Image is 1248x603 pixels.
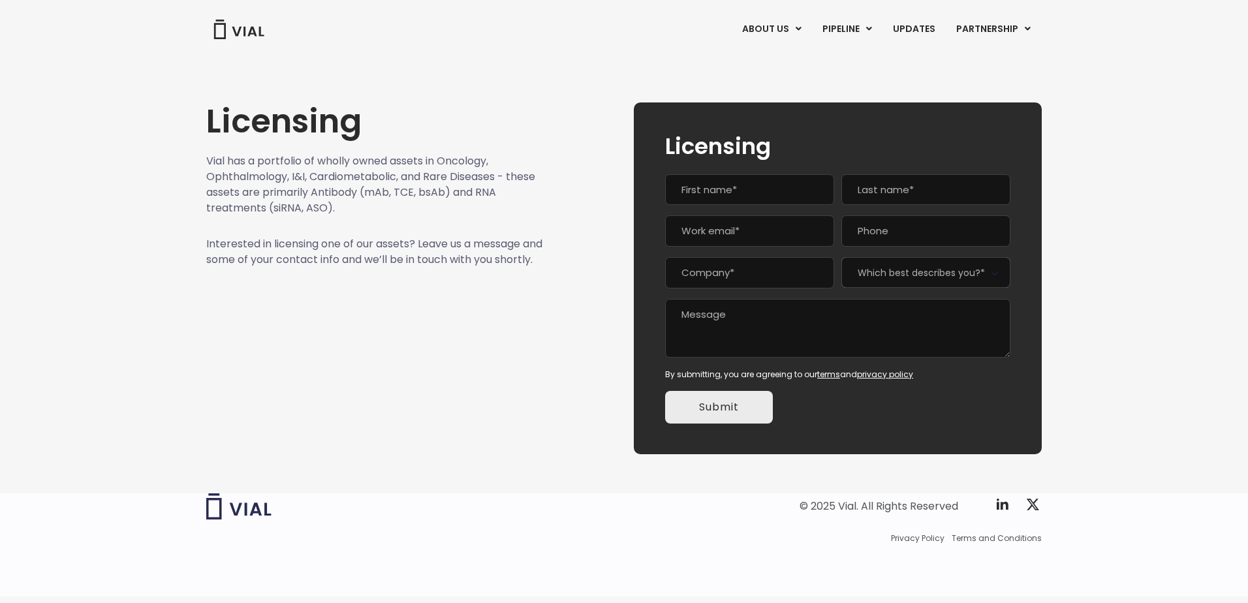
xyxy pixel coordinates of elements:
input: First name* [665,174,834,206]
input: Phone [841,215,1010,247]
input: Company* [665,257,834,288]
div: By submitting, you are agreeing to our and [665,369,1010,380]
h2: Licensing [665,134,1010,159]
img: Vial Logo [213,20,265,39]
input: Submit [665,391,773,424]
a: Terms and Conditions [952,533,1042,544]
a: Privacy Policy [891,533,944,544]
img: Vial logo wih "Vial" spelled out [206,493,272,519]
h1: Licensing [206,102,543,140]
a: UPDATES [882,18,945,40]
a: ABOUT USMenu Toggle [732,18,811,40]
input: Last name* [841,174,1010,206]
span: Which best describes you?* [841,257,1010,288]
a: terms [817,369,840,380]
a: PARTNERSHIPMenu Toggle [946,18,1041,40]
a: privacy policy [857,369,913,380]
input: Work email* [665,215,834,247]
p: Interested in licensing one of our assets? Leave us a message and some of your contact info and w... [206,236,543,268]
p: Vial has a portfolio of wholly owned assets in Oncology, Ophthalmology, I&I, Cardiometabolic, and... [206,153,543,216]
a: PIPELINEMenu Toggle [812,18,882,40]
div: © 2025 Vial. All Rights Reserved [800,499,958,514]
